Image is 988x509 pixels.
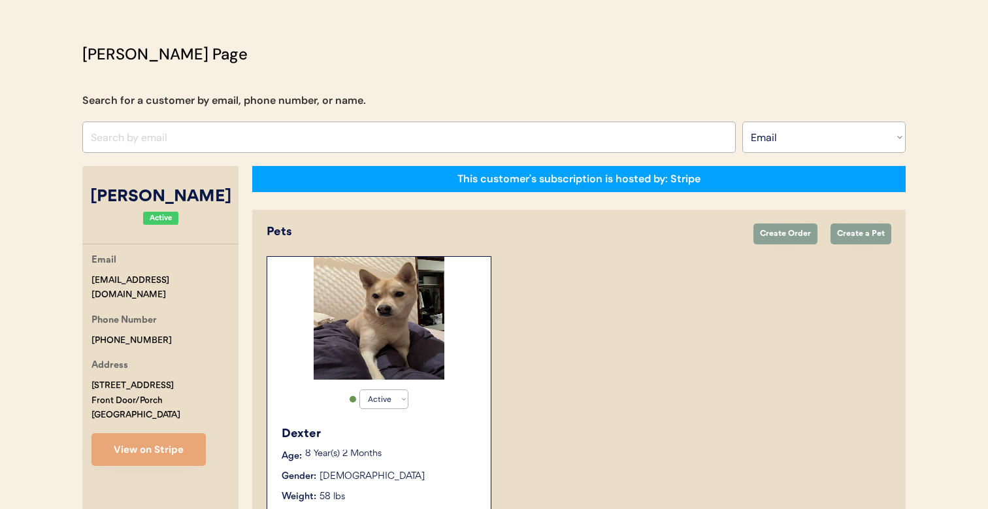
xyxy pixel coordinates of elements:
div: 58 lbs [320,490,345,504]
div: Dexter [282,425,478,443]
div: [PHONE_NUMBER] [91,333,172,348]
div: Email [91,253,116,269]
div: Address [91,358,128,374]
p: 8 Year(s) 2 Months [305,450,478,459]
div: Search for a customer by email, phone number, or name. [82,93,366,108]
div: Weight: [282,490,316,504]
div: This customer's subscription is hosted by: Stripe [457,172,700,186]
button: Create Order [753,223,817,244]
div: Age: [282,450,302,463]
button: Create a Pet [831,223,891,244]
div: Gender: [282,470,316,484]
div: [PERSON_NAME] Page [82,42,248,66]
div: [DEMOGRAPHIC_DATA] [320,470,425,484]
input: Search by email [82,122,736,153]
div: Pets [267,223,740,241]
div: Phone Number [91,313,157,329]
img: https%3A%2F%2Fb1fdecc9f5d32684efbb068259a22d3b.cdn.bubble.io%2Ff1717466269370x436118143101941000%... [314,257,444,380]
div: [EMAIL_ADDRESS][DOMAIN_NAME] [91,273,239,303]
div: [STREET_ADDRESS] Front Door/Porch [GEOGRAPHIC_DATA] [91,378,180,423]
div: [PERSON_NAME] [82,185,239,210]
button: View on Stripe [91,433,206,466]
